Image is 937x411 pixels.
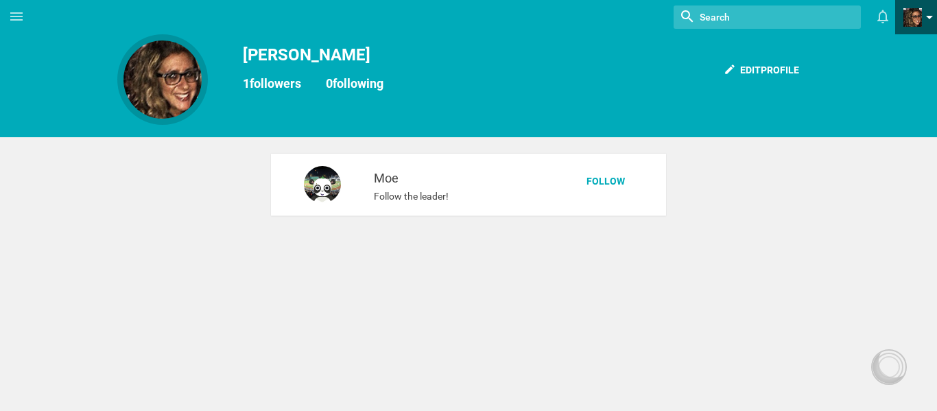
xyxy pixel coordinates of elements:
input: Search [698,8,810,26]
a: 1followers [243,76,301,91]
a: 0following [326,76,383,91]
a: Moe [374,170,557,187]
div: [PERSON_NAME] [117,43,820,67]
div: Follow [578,166,633,196]
div: Follow the leader! [374,191,557,202]
div: Edit profile [715,55,807,85]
